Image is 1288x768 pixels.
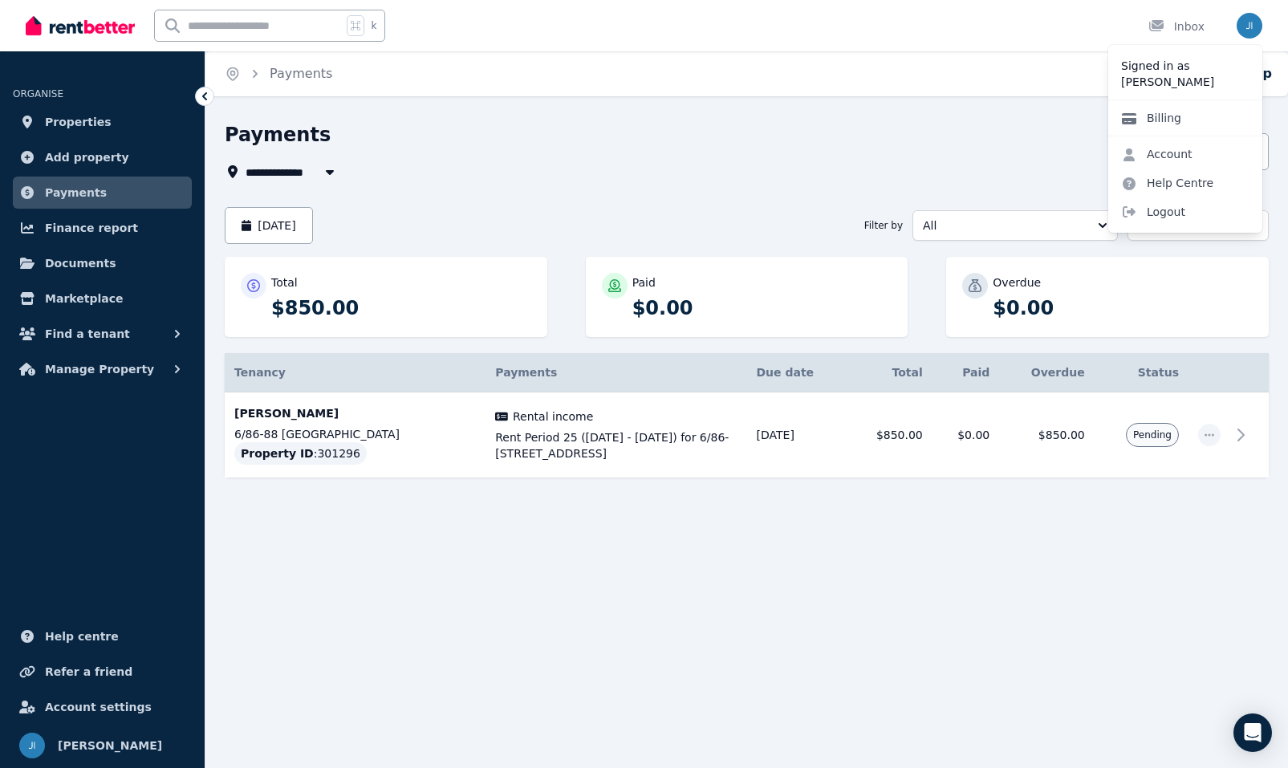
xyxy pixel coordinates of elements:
p: Signed in as [1121,58,1249,74]
a: Help centre [13,620,192,652]
p: Overdue [993,274,1041,291]
img: Joanne Iannuzzelli [19,733,45,758]
span: ORGANISE [13,88,63,100]
p: Total [271,274,298,291]
th: Due date [747,353,847,392]
div: : 301296 [234,442,367,465]
span: k [371,19,376,32]
p: $850.00 [271,295,531,321]
h1: Payments [225,122,331,148]
p: $0.00 [632,295,892,321]
td: $0.00 [932,392,1000,478]
p: 6/86-88 [GEOGRAPHIC_DATA] [234,426,476,442]
a: Help Centre [1108,169,1226,197]
th: Total [847,353,932,392]
a: Payments [13,177,192,209]
a: Payments [270,66,332,81]
a: Add property [13,141,192,173]
span: Rent Period 25 ([DATE] - [DATE]) for 6/86-[STREET_ADDRESS] [495,429,737,461]
span: Rental income [513,408,593,425]
span: Add property [45,148,129,167]
span: Payments [45,183,107,202]
span: $850.00 [1038,429,1085,441]
a: Refer a friend [13,656,192,688]
span: Manage Property [45,360,154,379]
p: [PERSON_NAME] [234,405,476,421]
img: Joanne Iannuzzelli [1237,13,1262,39]
th: Overdue [999,353,1094,392]
a: Marketplace [13,282,192,315]
a: Properties [13,106,192,138]
span: Documents [45,254,116,273]
div: Open Intercom Messenger [1233,713,1272,752]
p: [PERSON_NAME] [1121,74,1249,90]
td: [DATE] [747,392,847,478]
p: Paid [632,274,656,291]
span: Filter by [864,219,903,232]
span: Pending [1133,429,1172,441]
span: Help centre [45,627,119,646]
span: Properties [45,112,112,132]
a: Finance report [13,212,192,244]
span: Marketplace [45,289,123,308]
span: Property ID [241,445,314,461]
a: Billing [1108,104,1194,132]
span: Finance report [45,218,138,238]
a: Documents [13,247,192,279]
a: Account [1108,140,1205,169]
span: All [923,217,1085,234]
button: All [912,210,1118,241]
td: $850.00 [847,392,932,478]
nav: Breadcrumb [205,51,351,96]
a: Account settings [13,691,192,723]
button: Find a tenant [13,318,192,350]
th: Status [1095,353,1188,392]
th: Tenancy [225,353,486,392]
p: $0.00 [993,295,1253,321]
span: Refer a friend [45,662,132,681]
span: Account settings [45,697,152,717]
span: [PERSON_NAME] [58,736,162,755]
span: Payments [495,366,557,379]
img: RentBetter [26,14,135,38]
span: Logout [1108,197,1262,226]
div: Inbox [1148,18,1205,35]
th: Paid [932,353,1000,392]
button: Manage Property [13,353,192,385]
span: Find a tenant [45,324,130,343]
button: [DATE] [225,207,313,244]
